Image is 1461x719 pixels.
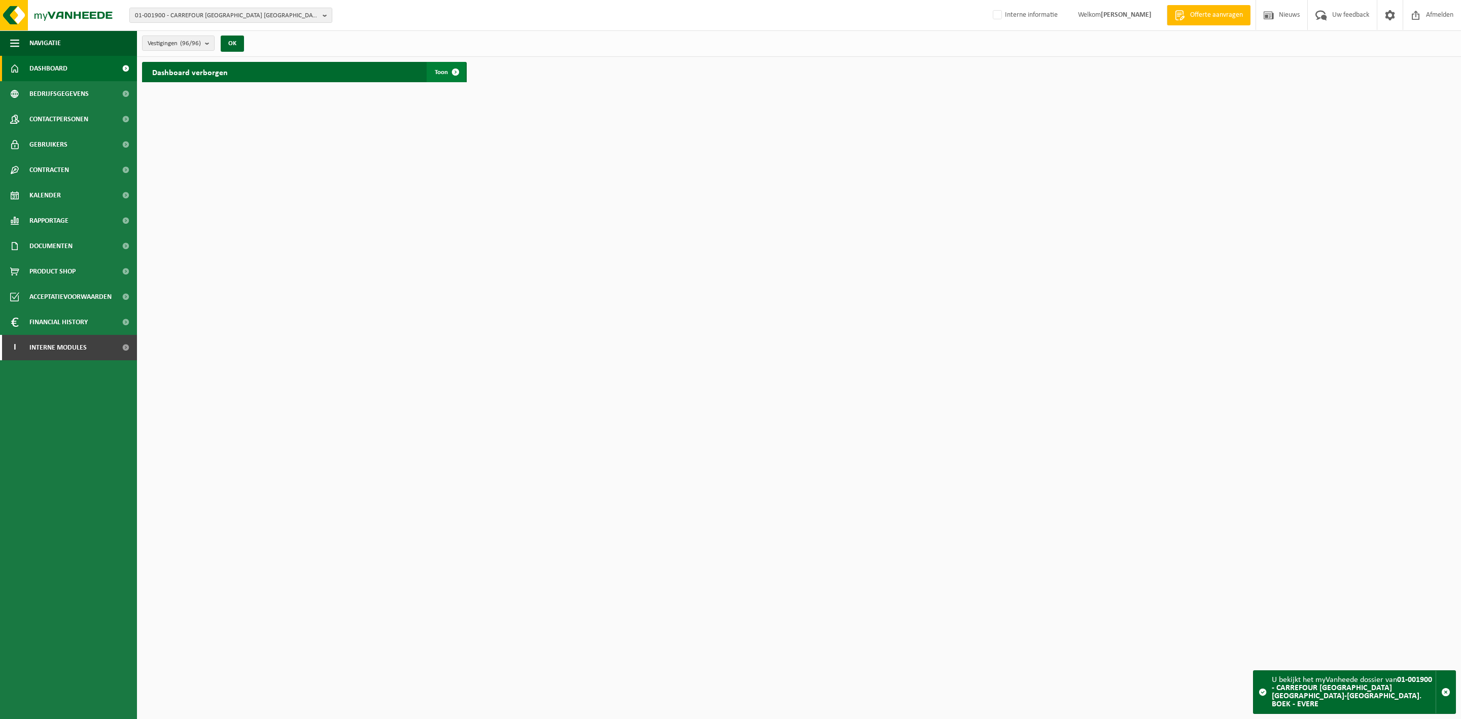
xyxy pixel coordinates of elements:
[29,259,76,284] span: Product Shop
[1272,671,1436,713] div: U bekijkt het myVanheede dossier van
[1101,11,1152,19] strong: [PERSON_NAME]
[180,40,201,47] count: (96/96)
[148,36,201,51] span: Vestigingen
[435,69,448,76] span: Toon
[29,81,89,107] span: Bedrijfsgegevens
[29,56,67,81] span: Dashboard
[29,107,88,132] span: Contactpersonen
[135,8,319,23] span: 01-001900 - CARREFOUR [GEOGRAPHIC_DATA] [GEOGRAPHIC_DATA]-[GEOGRAPHIC_DATA]. BOEK - EVERE
[29,284,112,310] span: Acceptatievoorwaarden
[29,132,67,157] span: Gebruikers
[991,8,1058,23] label: Interne informatie
[29,30,61,56] span: Navigatie
[29,183,61,208] span: Kalender
[142,62,238,82] h2: Dashboard verborgen
[1167,5,1250,25] a: Offerte aanvragen
[29,208,68,233] span: Rapportage
[1188,10,1245,20] span: Offerte aanvragen
[129,8,332,23] button: 01-001900 - CARREFOUR [GEOGRAPHIC_DATA] [GEOGRAPHIC_DATA]-[GEOGRAPHIC_DATA]. BOEK - EVERE
[29,157,69,183] span: Contracten
[427,62,466,82] a: Toon
[10,335,19,360] span: I
[29,310,88,335] span: Financial History
[221,36,244,52] button: OK
[29,335,87,360] span: Interne modules
[142,36,215,51] button: Vestigingen(96/96)
[1272,676,1432,708] strong: 01-001900 - CARREFOUR [GEOGRAPHIC_DATA] [GEOGRAPHIC_DATA]-[GEOGRAPHIC_DATA]. BOEK - EVERE
[29,233,73,259] span: Documenten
